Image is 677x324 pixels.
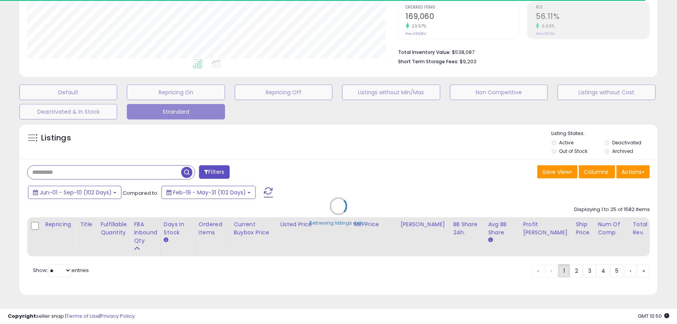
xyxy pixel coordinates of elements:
span: $9,203 [460,58,477,65]
small: 5.65% [539,23,555,29]
li: $538,087 [398,47,644,56]
strong: Copyright [8,312,36,320]
button: Strandard [127,104,225,120]
small: Prev: 136,814 [406,31,426,36]
b: Short Term Storage Fees: [398,58,459,65]
span: Ordered Items [406,5,519,10]
span: ROI [536,5,649,10]
small: Prev: 53.11% [536,31,554,36]
button: Non Competitive [450,85,548,100]
button: Repricing Off [235,85,332,100]
a: Privacy Policy [100,312,135,320]
h2: 56.11% [536,12,649,23]
button: Repricing On [127,85,225,100]
b: Total Inventory Value: [398,49,451,55]
button: Listings without Cost [558,85,655,100]
small: 23.57% [409,23,426,29]
button: Deactivated & In Stock [19,104,117,120]
div: Retrieving listings data.. [310,220,368,227]
span: 2025-09-11 10:50 GMT [638,312,669,320]
button: Listings without Min/Max [342,85,440,100]
h2: 169,060 [406,12,519,23]
button: Default [19,85,117,100]
div: seller snap | | [8,313,135,320]
a: Terms of Use [66,312,99,320]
